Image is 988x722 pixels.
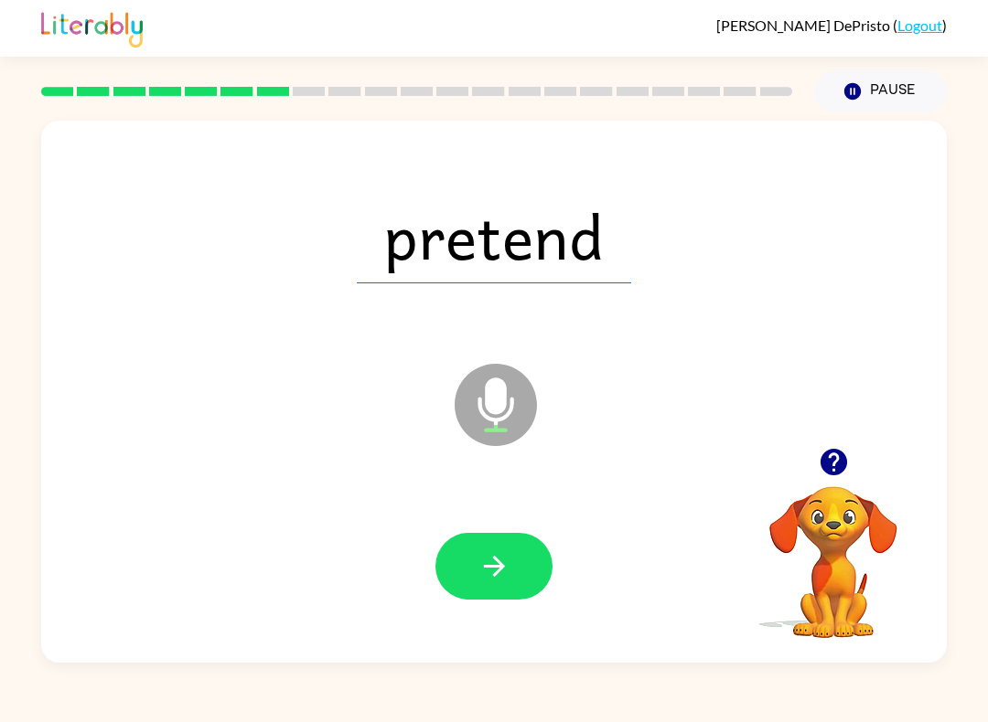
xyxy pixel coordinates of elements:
[814,70,947,112] button: Pause
[716,16,893,34] span: [PERSON_NAME] DePristo
[716,16,947,34] div: ( )
[41,7,143,48] img: Literably
[897,16,942,34] a: Logout
[742,458,925,641] video: Your browser must support playing .mp4 files to use Literably. Please try using another browser.
[357,188,631,283] span: pretend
